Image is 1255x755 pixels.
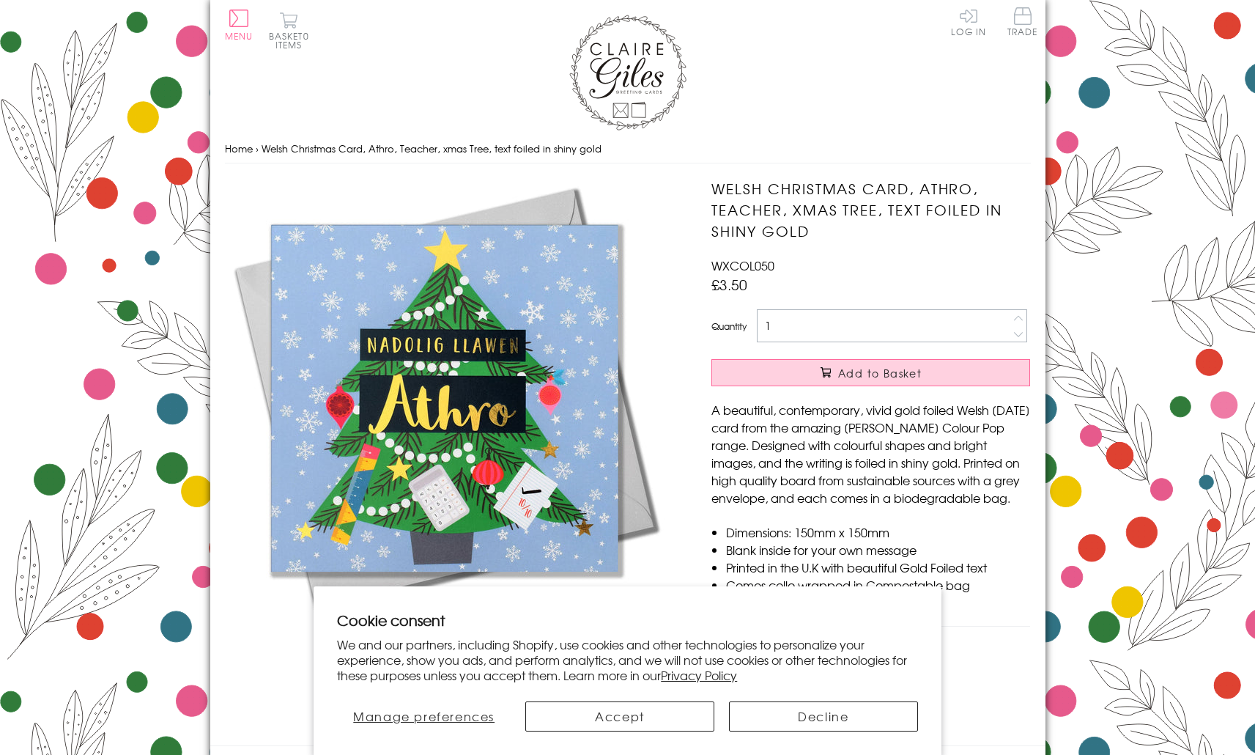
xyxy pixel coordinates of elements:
li: Blank inside for your own message [726,541,1030,559]
p: A beautiful, contemporary, vivid gold foiled Welsh [DATE] card from the amazing [PERSON_NAME] Col... [711,401,1030,507]
img: Welsh Christmas Card, Athro, Teacher, xmas Tree, text foiled in shiny gold [225,178,664,618]
a: Log In [951,7,986,36]
nav: breadcrumbs [225,134,1031,164]
span: 0 items [275,29,309,51]
h2: Cookie consent [337,610,918,630]
span: £3.50 [711,274,747,295]
span: Trade [1007,7,1038,36]
button: Basket0 items [269,12,309,49]
span: Manage preferences [353,707,495,725]
span: WXCOL050 [711,257,774,274]
button: Menu [225,10,253,40]
label: Quantity [711,320,747,333]
button: Accept [525,701,714,732]
span: Welsh Christmas Card, Athro, Teacher, xmas Tree, text foiled in shiny gold [262,141,601,155]
span: › [256,141,259,155]
li: Printed in the U.K with beautiful Gold Foiled text [726,559,1030,576]
li: Dimensions: 150mm x 150mm [726,523,1030,541]
button: Decline [729,701,918,732]
span: Menu [225,29,253,43]
h1: Welsh Christmas Card, Athro, Teacher, xmas Tree, text foiled in shiny gold [711,178,1030,241]
button: Manage preferences [337,701,511,732]
span: Add to Basket [838,366,922,380]
a: Trade [1007,7,1038,39]
img: Claire Giles Greetings Cards [569,15,686,130]
a: Home [225,141,253,155]
a: Privacy Policy [661,666,737,684]
button: Add to Basket [711,359,1030,386]
li: Comes cello wrapped in Compostable bag [726,576,1030,594]
p: We and our partners, including Shopify, use cookies and other technologies to personalize your ex... [337,637,918,682]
